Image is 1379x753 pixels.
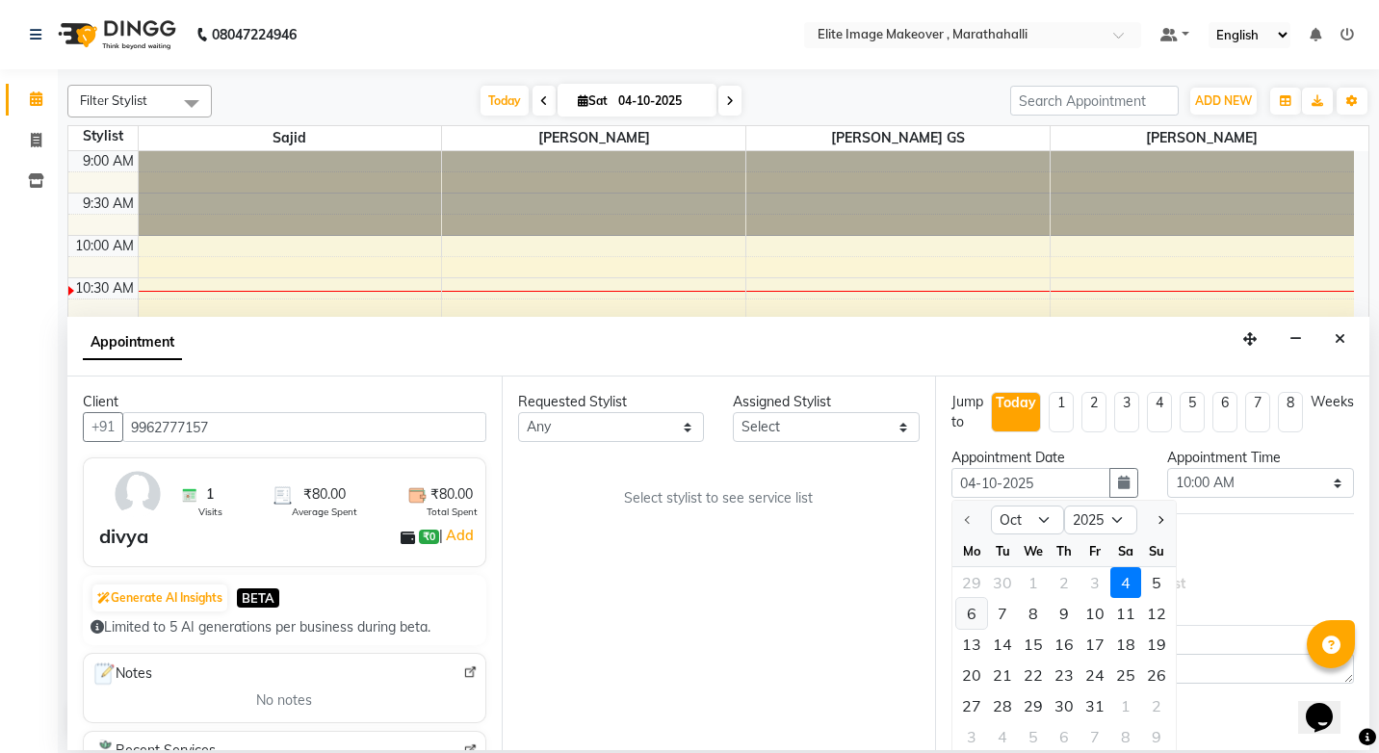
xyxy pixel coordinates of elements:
span: Visits [198,505,222,519]
div: Jump to [951,392,983,432]
span: Today [481,86,529,116]
div: Tuesday, October 28, 2025 [987,690,1018,721]
div: 4 [987,721,1018,752]
div: Th [1049,535,1080,566]
div: Stylist [68,126,138,146]
div: Limited to 5 AI generations per business during beta. [91,617,479,637]
div: 4 [1110,567,1141,598]
div: Tuesday, October 14, 2025 [987,629,1018,660]
div: Sunday, November 9, 2025 [1141,721,1172,752]
span: ₹80.00 [303,484,346,505]
button: Generate AI Insights [92,584,227,611]
div: Sunday, October 19, 2025 [1141,629,1172,660]
div: 10 [1080,598,1110,629]
img: avatar [110,466,166,522]
div: Saturday, October 25, 2025 [1110,660,1141,690]
span: 1 [206,484,214,505]
div: Thursday, November 6, 2025 [1049,721,1080,752]
div: Saturday, November 1, 2025 [1110,690,1141,721]
div: Wednesday, October 15, 2025 [1018,629,1049,660]
span: Filter Stylist [80,92,147,108]
div: 27 [956,690,987,721]
span: [PERSON_NAME] GS [746,126,1050,150]
div: 11 [1110,598,1141,629]
span: | [439,524,477,547]
div: Friday, October 17, 2025 [1080,629,1110,660]
div: 7 [987,598,1018,629]
div: Weeks [1311,392,1354,412]
div: Client [83,392,486,412]
li: 4 [1147,392,1172,432]
button: ADD NEW [1190,88,1257,115]
div: Sunday, October 26, 2025 [1141,660,1172,690]
div: Appointment Date [951,448,1138,468]
div: 29 [1018,690,1049,721]
li: 7 [1245,392,1270,432]
li: 1 [1049,392,1074,432]
span: [PERSON_NAME] [1051,126,1354,150]
img: logo [49,8,181,62]
div: 9:00 AM [79,151,138,171]
select: Select month [991,506,1064,534]
input: Search by Name/Mobile/Email/Code [122,412,486,442]
div: 3 [956,721,987,752]
div: 20 [956,660,987,690]
div: 28 [987,690,1018,721]
li: 2 [1081,392,1106,432]
div: Thursday, October 9, 2025 [1049,598,1080,629]
div: divya [99,522,148,551]
div: Tuesday, October 7, 2025 [987,598,1018,629]
span: No notes [256,690,312,711]
div: Fr [1080,535,1110,566]
div: 5 [1018,721,1049,752]
div: 17 [1080,629,1110,660]
div: Wednesday, October 8, 2025 [1018,598,1049,629]
button: Close [1326,325,1354,354]
div: 7 [1080,721,1110,752]
div: 19 [1141,629,1172,660]
div: 5 [1141,567,1172,598]
div: Sunday, October 5, 2025 [1141,567,1172,598]
div: 9 [1049,598,1080,629]
div: 6 [1049,721,1080,752]
div: 30 [1049,690,1080,721]
div: 9 [1141,721,1172,752]
div: Mo [956,535,987,566]
div: Tu [987,535,1018,566]
div: 31 [1080,690,1110,721]
div: Thursday, October 16, 2025 [1049,629,1080,660]
div: 23 [1049,660,1080,690]
span: ₹80.00 [430,484,473,505]
button: Next month [1152,505,1168,535]
div: Monday, October 20, 2025 [956,660,987,690]
span: Average Spent [292,505,357,519]
div: 9:30 AM [79,194,138,214]
span: [PERSON_NAME] [442,126,745,150]
div: 8 [1018,598,1049,629]
span: ₹0 [419,530,439,545]
div: Friday, October 10, 2025 [1080,598,1110,629]
div: Saturday, October 11, 2025 [1110,598,1141,629]
div: Sunday, October 12, 2025 [1141,598,1172,629]
li: 8 [1278,392,1303,432]
li: 6 [1212,392,1237,432]
li: 5 [1180,392,1205,432]
div: Tuesday, November 4, 2025 [987,721,1018,752]
input: Search Appointment [1010,86,1179,116]
div: Monday, October 13, 2025 [956,629,987,660]
div: Wednesday, November 5, 2025 [1018,721,1049,752]
div: 14 [987,629,1018,660]
button: +91 [83,412,123,442]
div: 10:00 AM [71,236,138,256]
div: Su [1141,535,1172,566]
a: Add [443,524,477,547]
iframe: chat widget [1298,676,1360,734]
div: Friday, October 24, 2025 [1080,660,1110,690]
div: Requested Stylist [518,392,705,412]
span: Notes [91,662,152,687]
span: Sajid [139,126,442,150]
span: Appointment [83,325,182,360]
div: Friday, November 7, 2025 [1080,721,1110,752]
div: Appointment Time [1167,448,1354,468]
select: Select year [1064,506,1137,534]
